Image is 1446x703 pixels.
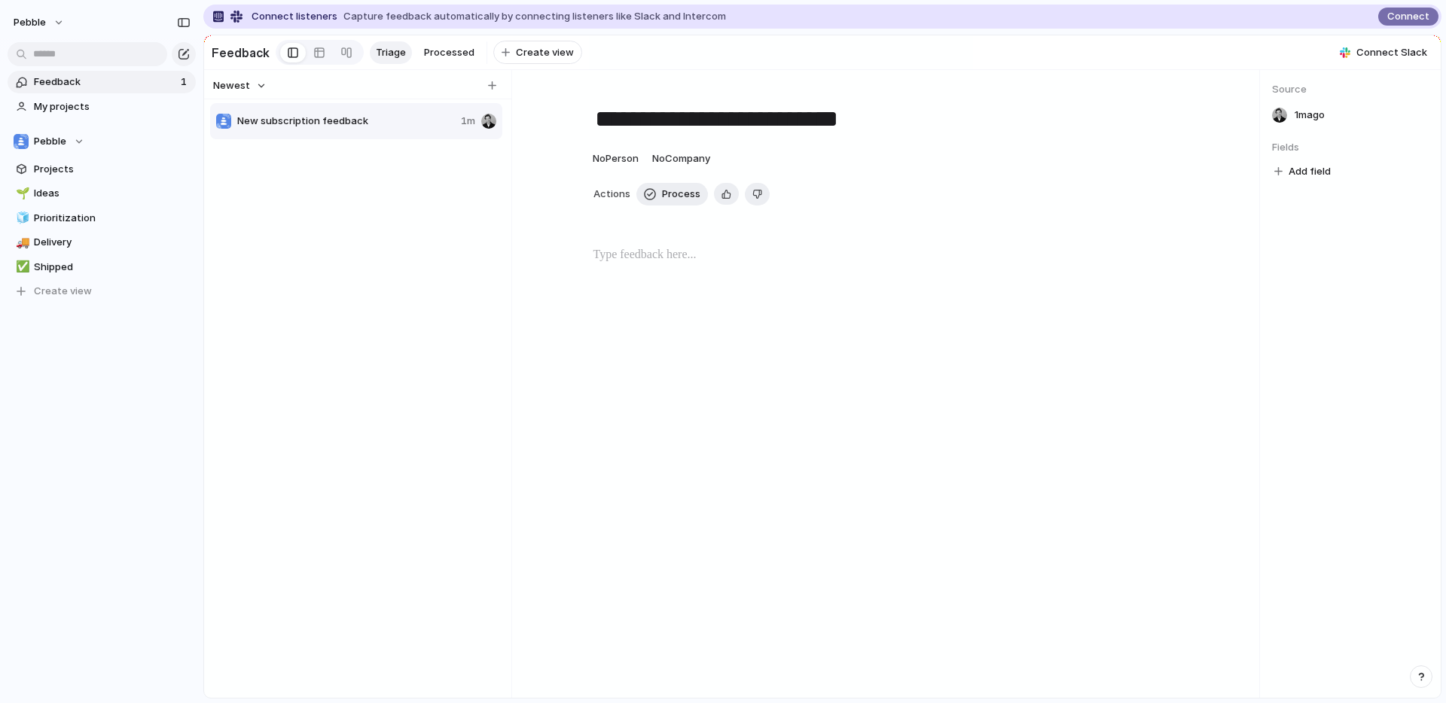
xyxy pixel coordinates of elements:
a: My projects [8,96,196,118]
span: Actions [593,187,630,202]
button: Create view [8,280,196,303]
button: ✅ [14,260,29,275]
a: ✅Shipped [8,256,196,278]
span: Pebble [34,134,66,149]
span: No Company [652,152,710,164]
div: 🚚 [16,234,26,251]
a: Processed [418,41,480,64]
button: Connect Slack [1334,41,1433,64]
a: Triage [370,41,412,64]
span: Pebble [14,15,46,30]
span: Ideas [34,186,191,201]
span: Connect Slack [1356,45,1427,60]
span: Delivery [34,235,191,250]
span: Processed [424,45,474,60]
span: Process [662,187,700,202]
button: Create view [493,41,582,65]
div: 🌱 [16,185,26,202]
div: 🧊 [16,209,26,227]
button: NoCompany [648,147,714,171]
span: Feedback [34,75,176,90]
span: Triage [376,45,406,60]
span: My projects [34,99,191,114]
button: 🚚 [14,235,29,250]
div: ✅ [16,258,26,275]
span: New subscription feedback [237,114,455,129]
button: Newest [211,76,269,96]
span: Create view [516,45,574,60]
span: 1m [461,114,475,129]
button: 🌱 [14,186,29,201]
span: Projects [34,162,191,177]
button: NoPerson [589,147,642,171]
span: Connect [1387,9,1429,24]
button: Add field [1272,162,1333,181]
span: Shipped [34,260,191,275]
span: Newest [213,78,250,93]
a: 🚚Delivery [8,231,196,254]
h2: Feedback [212,44,270,62]
span: Fields [1272,140,1429,155]
a: 🌱Ideas [8,182,196,205]
span: No Person [593,152,639,164]
span: Source [1272,82,1429,97]
span: Add field [1289,164,1331,179]
button: 🧊 [14,211,29,226]
a: 🧊Prioritization [8,207,196,230]
span: Prioritization [34,211,191,226]
span: Capture feedback automatically by connecting listeners like Slack and Intercom [343,9,726,24]
button: Delete [745,183,770,205]
button: Pebble [7,11,72,35]
span: Connect listeners [252,9,337,24]
span: 1m ago [1295,108,1325,123]
span: 1 [181,75,190,90]
a: Feedback1 [8,71,196,93]
a: Projects [8,158,196,181]
button: Connect [1378,8,1438,26]
span: Create view [34,284,92,299]
button: Process [636,183,708,205]
button: Pebble [8,130,196,153]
